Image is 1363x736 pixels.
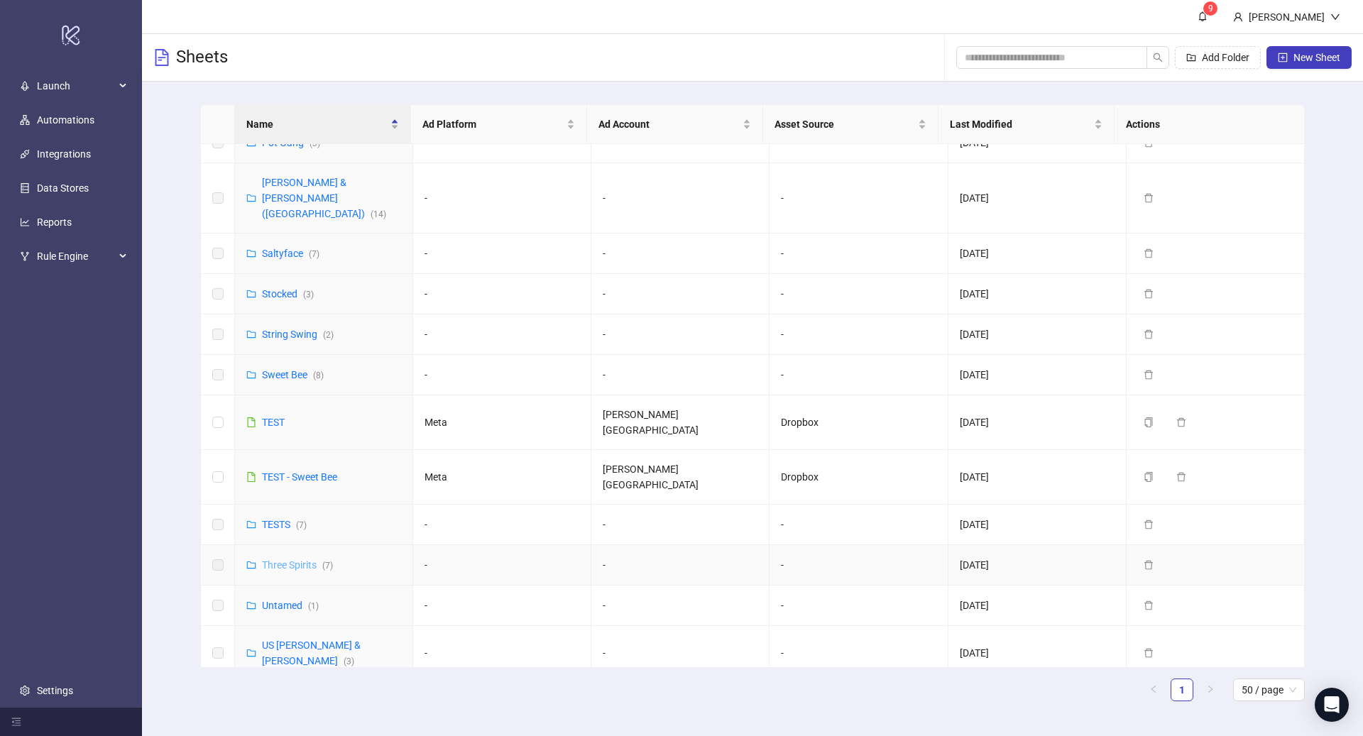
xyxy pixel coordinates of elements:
[1115,105,1291,144] th: Actions
[153,49,170,66] span: file-text
[1142,679,1165,701] button: left
[1243,9,1330,25] div: [PERSON_NAME]
[303,290,314,300] span: ( 3 )
[413,586,591,626] td: -
[770,355,948,395] td: -
[591,545,770,586] td: -
[1233,12,1243,22] span: user
[246,417,256,427] span: file
[235,105,411,144] th: Name
[262,329,334,340] a: String Swing(2)
[1266,46,1352,69] button: New Sheet
[770,163,948,234] td: -
[246,116,388,132] span: Name
[948,505,1127,545] td: [DATE]
[1176,472,1186,482] span: delete
[1186,53,1196,62] span: folder-add
[37,114,94,126] a: Automations
[246,248,256,258] span: folder
[770,545,948,586] td: -
[950,116,1091,132] span: Last Modified
[20,81,30,91] span: rocket
[948,314,1127,355] td: [DATE]
[1144,600,1154,610] span: delete
[1202,52,1249,63] span: Add Folder
[322,561,333,571] span: ( 7 )
[1171,679,1193,701] a: 1
[11,717,21,727] span: menu-fold
[262,471,337,483] a: TEST - Sweet Bee
[1198,11,1208,21] span: bell
[770,626,948,681] td: -
[1153,53,1163,62] span: search
[262,639,361,666] a: US [PERSON_NAME] & [PERSON_NAME](3)
[413,450,591,505] td: Meta
[1206,685,1215,693] span: right
[1278,53,1288,62] span: plus-square
[246,472,256,482] span: file
[1144,248,1154,258] span: delete
[1199,679,1222,701] li: Next Page
[37,685,73,696] a: Settings
[1208,4,1213,13] span: 9
[1175,46,1261,69] button: Add Folder
[309,249,319,259] span: ( 7 )
[246,648,256,658] span: folder
[176,46,228,69] h3: Sheets
[598,116,740,132] span: Ad Account
[1144,289,1154,299] span: delete
[37,216,72,228] a: Reports
[1144,560,1154,570] span: delete
[262,600,319,611] a: Untamed(1)
[591,586,770,626] td: -
[591,274,770,314] td: -
[313,370,324,380] span: ( 8 )
[262,559,333,571] a: Three Spirits(7)
[413,274,591,314] td: -
[344,657,354,666] span: ( 3 )
[591,505,770,545] td: -
[262,248,319,259] a: Saltyface(7)
[591,355,770,395] td: -
[37,242,115,270] span: Rule Engine
[948,450,1127,505] td: [DATE]
[948,234,1127,274] td: [DATE]
[587,105,763,144] th: Ad Account
[1199,679,1222,701] button: right
[246,329,256,339] span: folder
[411,105,587,144] th: Ad Platform
[1144,193,1154,203] span: delete
[413,314,591,355] td: -
[770,586,948,626] td: -
[948,355,1127,395] td: [DATE]
[262,177,386,219] a: [PERSON_NAME] & [PERSON_NAME] ([GEOGRAPHIC_DATA])(14)
[763,105,939,144] th: Asset Source
[308,601,319,611] span: ( 1 )
[1144,648,1154,658] span: delete
[246,600,256,610] span: folder
[948,586,1127,626] td: [DATE]
[938,105,1115,144] th: Last Modified
[413,505,591,545] td: -
[20,251,30,261] span: fork
[246,370,256,380] span: folder
[770,234,948,274] td: -
[246,560,256,570] span: folder
[422,116,564,132] span: Ad Platform
[591,395,770,450] td: [PERSON_NAME] [GEOGRAPHIC_DATA]
[774,116,916,132] span: Asset Source
[948,163,1127,234] td: [DATE]
[1315,688,1349,722] div: Open Intercom Messenger
[591,314,770,355] td: -
[591,450,770,505] td: [PERSON_NAME] [GEOGRAPHIC_DATA]
[1144,417,1154,427] span: copy
[948,545,1127,586] td: [DATE]
[770,314,948,355] td: -
[413,355,591,395] td: -
[948,626,1127,681] td: [DATE]
[1330,12,1340,22] span: down
[413,234,591,274] td: -
[1242,679,1296,701] span: 50 / page
[1233,679,1305,701] div: Page Size
[37,148,91,160] a: Integrations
